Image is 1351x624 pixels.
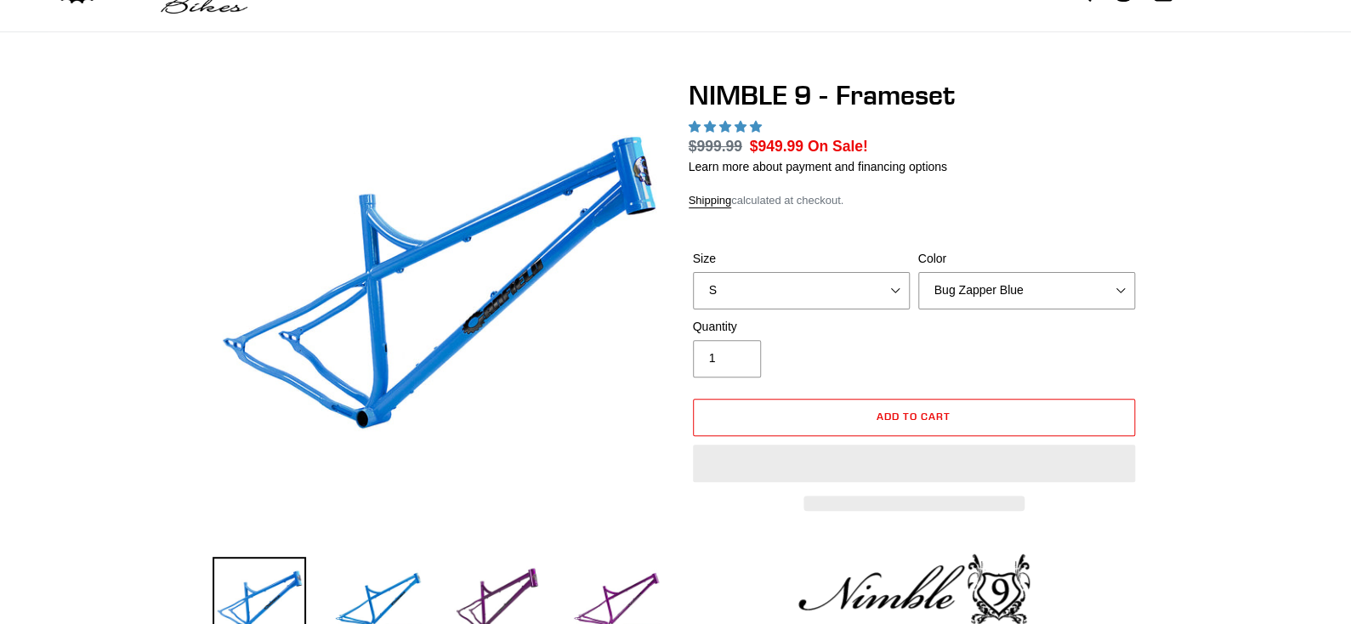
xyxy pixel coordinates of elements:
[689,120,765,133] span: 4.89 stars
[689,194,732,208] a: Shipping
[689,160,947,173] a: Learn more about payment and financing options
[689,138,742,155] s: $999.99
[689,79,1139,111] h1: NIMBLE 9 - Frameset
[918,250,1135,268] label: Color
[693,250,910,268] label: Size
[750,138,803,155] span: $949.99
[216,82,660,526] img: NIMBLE 9 - Frameset
[808,135,868,157] span: On Sale!
[689,192,1139,209] div: calculated at checkout.
[693,318,910,336] label: Quantity
[877,410,951,423] span: Add to cart
[693,399,1135,436] button: Add to cart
